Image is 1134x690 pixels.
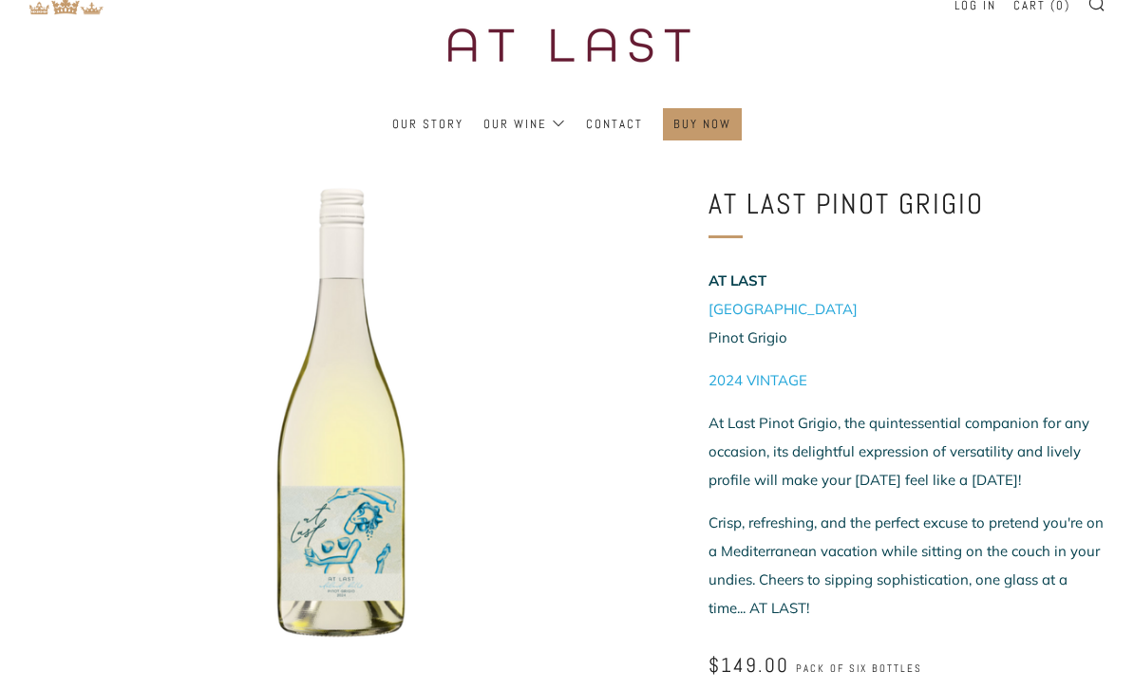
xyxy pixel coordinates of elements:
a: Buy Now [673,109,731,140]
span: At Last Pinot Grigio, the quintessential companion for any occasion, its delightful expression of... [709,414,1089,489]
span: 2024 VINTAGE [709,371,807,389]
a: Our Story [392,109,463,140]
span: Crisp, refreshing, and the perfect excuse to pretend you're on a Mediterranean vacation while sit... [709,513,1104,617]
h1: At Last Pinot Grigio [709,181,1106,227]
a: Contact [586,109,643,140]
span: pack of six bottles [796,662,922,676]
span: $149.00 [709,652,789,678]
span: [GEOGRAPHIC_DATA] [709,300,858,318]
a: Our Wine [483,109,566,140]
strong: AT LAST [709,271,766,289]
span: Pinot Grigio [709,328,787,346]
